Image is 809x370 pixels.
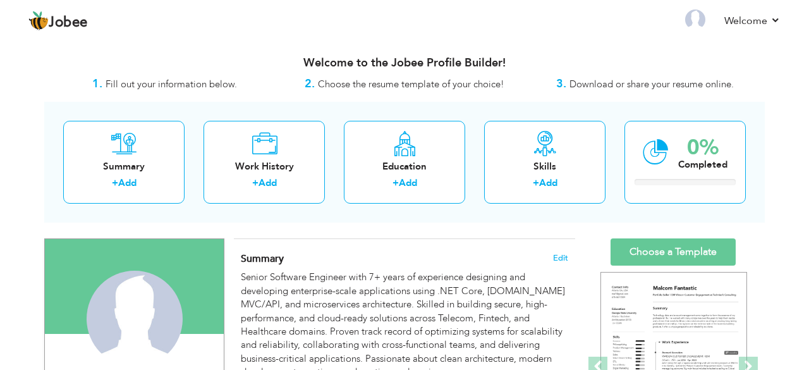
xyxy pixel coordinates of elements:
[44,57,765,70] h3: Welcome to the Jobee Profile Builder!
[214,160,315,173] div: Work History
[678,137,727,158] div: 0%
[354,160,455,173] div: Education
[399,176,417,189] a: Add
[49,16,88,30] span: Jobee
[241,252,284,266] span: Summary
[87,271,183,367] img: Ahmad Ali Chishti
[553,254,568,262] span: Edit
[241,252,568,265] h4: Adding a summary is a quick and easy way to highlight your experience and interests.
[252,176,259,190] label: +
[112,176,118,190] label: +
[106,78,237,90] span: Fill out your information below.
[305,76,315,92] strong: 2.
[118,176,137,189] a: Add
[392,176,399,190] label: +
[28,11,88,31] a: Jobee
[28,11,49,31] img: jobee.io
[556,76,566,92] strong: 3.
[73,160,174,173] div: Summary
[533,176,539,190] label: +
[494,160,595,173] div: Skills
[678,158,727,171] div: Completed
[569,78,734,90] span: Download or share your resume online.
[259,176,277,189] a: Add
[611,238,736,266] a: Choose a Template
[92,76,102,92] strong: 1.
[318,78,504,90] span: Choose the resume template of your choice!
[724,13,781,28] a: Welcome
[539,176,557,189] a: Add
[685,9,705,30] img: Profile Img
